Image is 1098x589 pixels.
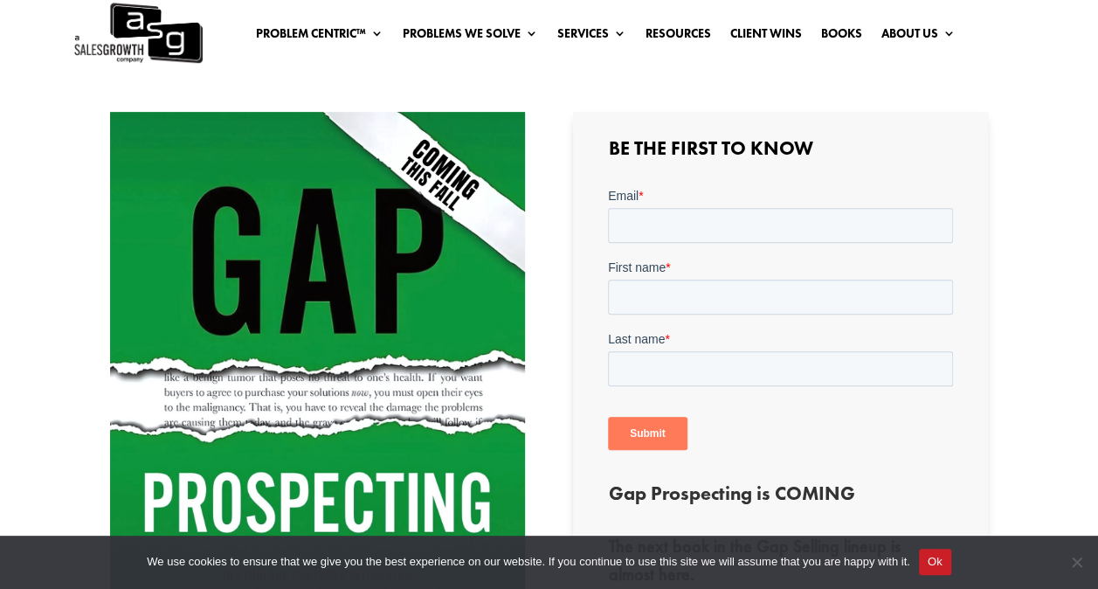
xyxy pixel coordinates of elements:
[557,27,626,46] a: Services
[403,27,538,46] a: Problems We Solve
[1067,553,1085,571] span: No
[256,27,383,46] a: Problem Centric™
[730,27,802,46] a: Client Wins
[881,27,956,46] a: About Us
[147,553,909,571] span: We use cookies to ensure that we give you the best experience on our website. If you continue to ...
[821,27,862,46] a: Books
[646,27,711,46] a: Resources
[919,549,951,575] button: Ok
[608,187,953,464] iframe: Form 0
[608,139,953,167] h3: Be the First to Know
[608,484,870,512] h3: Gap Prospecting is COMING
